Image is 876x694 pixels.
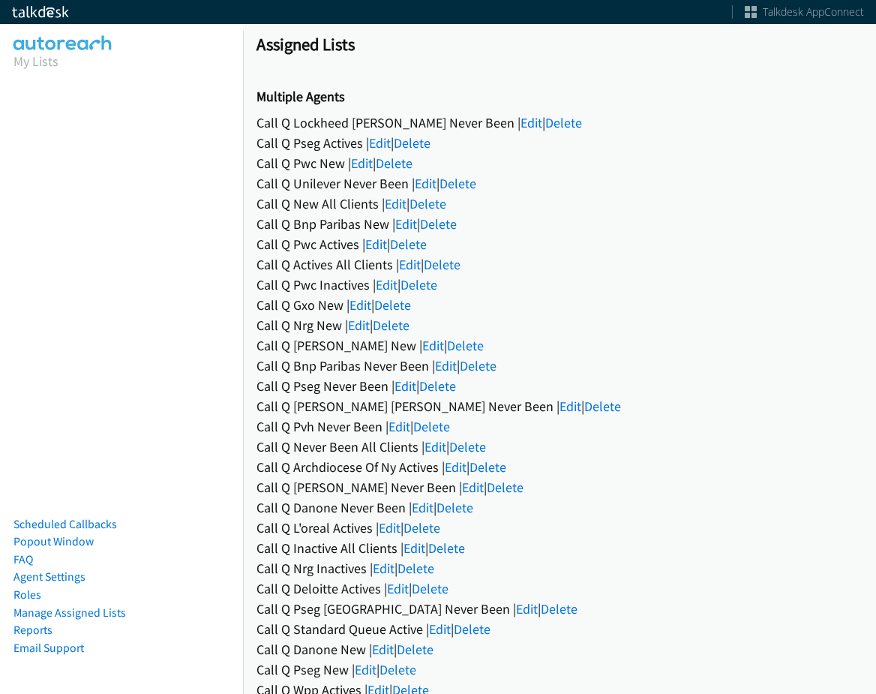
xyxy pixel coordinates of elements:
[454,620,490,638] a: Delete
[376,155,412,172] a: Delete
[394,134,430,152] a: Delete
[449,438,486,455] a: Delete
[376,276,397,293] a: Edit
[256,254,862,275] div: Call Q Actives All Clients | |
[256,214,862,234] div: Call Q Bnp Paribas New | |
[460,357,496,374] a: Delete
[445,458,466,476] a: Edit
[385,195,406,212] a: Edit
[516,600,538,617] a: Edit
[256,437,862,457] div: Call Q Never Been All Clients | |
[373,560,394,577] a: Edit
[13,517,117,531] a: Scheduled Callbacks
[487,479,523,496] a: Delete
[256,538,862,558] div: Call Q Inactive All Clients | |
[256,599,862,619] div: Call Q Pseg [GEOGRAPHIC_DATA] Never Been | |
[256,295,862,315] div: Call Q Gxo New | |
[256,234,862,254] div: Call Q Pwc Actives | |
[256,457,862,477] div: Call Q Archdiocese Of Ny Actives | |
[351,155,373,172] a: Edit
[355,661,376,678] a: Edit
[412,499,433,516] a: Edit
[415,175,436,192] a: Edit
[256,34,862,55] h1: Assigned Lists
[365,236,387,253] a: Edit
[369,134,391,152] a: Edit
[429,620,451,638] a: Edit
[256,153,862,173] div: Call Q Pwc New | |
[424,256,460,273] a: Delete
[541,600,577,617] a: Delete
[469,458,506,476] a: Delete
[387,580,409,597] a: Edit
[435,357,457,374] a: Edit
[13,569,85,584] a: Agent Settings
[256,416,862,437] div: Call Q Pvh Never Been | |
[349,296,371,314] a: Edit
[584,398,621,415] a: Delete
[419,377,456,395] a: Delete
[520,114,542,131] a: Edit
[13,623,52,637] a: Reports
[13,587,41,602] a: Roles
[462,479,484,496] a: Edit
[745,5,864,20] a: Talkdesk AppConnect
[422,337,444,354] a: Edit
[412,580,448,597] a: Delete
[394,377,416,395] a: Edit
[397,641,433,658] a: Delete
[379,519,400,536] a: Edit
[424,438,446,455] a: Edit
[545,114,582,131] a: Delete
[348,317,370,334] a: Edit
[388,418,410,435] a: Edit
[420,215,457,233] a: Delete
[13,534,94,548] a: Popout Window
[413,418,450,435] a: Delete
[372,641,394,658] a: Edit
[403,519,440,536] a: Delete
[399,256,421,273] a: Edit
[13,53,58,70] a: My Lists
[13,552,33,566] a: FAQ
[256,578,862,599] div: Call Q Deloitte Actives | |
[256,619,862,639] div: Call Q Standard Queue Active | |
[379,661,416,678] a: Delete
[256,275,862,295] div: Call Q Pwc Inactives | |
[256,194,862,214] div: Call Q New All Clients | |
[256,497,862,518] div: Call Q Danone Never Been | |
[395,215,417,233] a: Edit
[256,639,862,659] div: Call Q Danone New | |
[256,315,862,335] div: Call Q Nrg New | |
[256,376,862,396] div: Call Q Pseg Never Been | |
[256,396,862,416] div: Call Q [PERSON_NAME] [PERSON_NAME] Never Been | |
[256,558,862,578] div: Call Q Nrg Inactives | |
[374,296,411,314] a: Delete
[256,173,862,194] div: Call Q Unilever Never Been | |
[397,560,434,577] a: Delete
[373,317,409,334] a: Delete
[559,398,581,415] a: Edit
[13,641,84,655] a: Email Support
[256,518,862,538] div: Call Q L'oreal Actives | |
[428,539,465,557] a: Delete
[403,539,425,557] a: Edit
[436,499,473,516] a: Delete
[447,337,484,354] a: Delete
[256,356,862,376] div: Call Q Bnp Paribas Never Been | |
[13,605,126,620] a: Manage Assigned Lists
[256,89,862,106] h2: Multiple Agents
[409,195,446,212] a: Delete
[439,175,476,192] a: Delete
[390,236,427,253] a: Delete
[400,276,437,293] a: Delete
[256,477,862,497] div: Call Q [PERSON_NAME] Never Been | |
[256,335,862,356] div: Call Q [PERSON_NAME] New | |
[256,133,862,153] div: Call Q Pseg Actives | |
[256,113,862,133] div: Call Q Lockheed [PERSON_NAME] Never Been | |
[256,659,862,680] div: Call Q Pseg New | |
